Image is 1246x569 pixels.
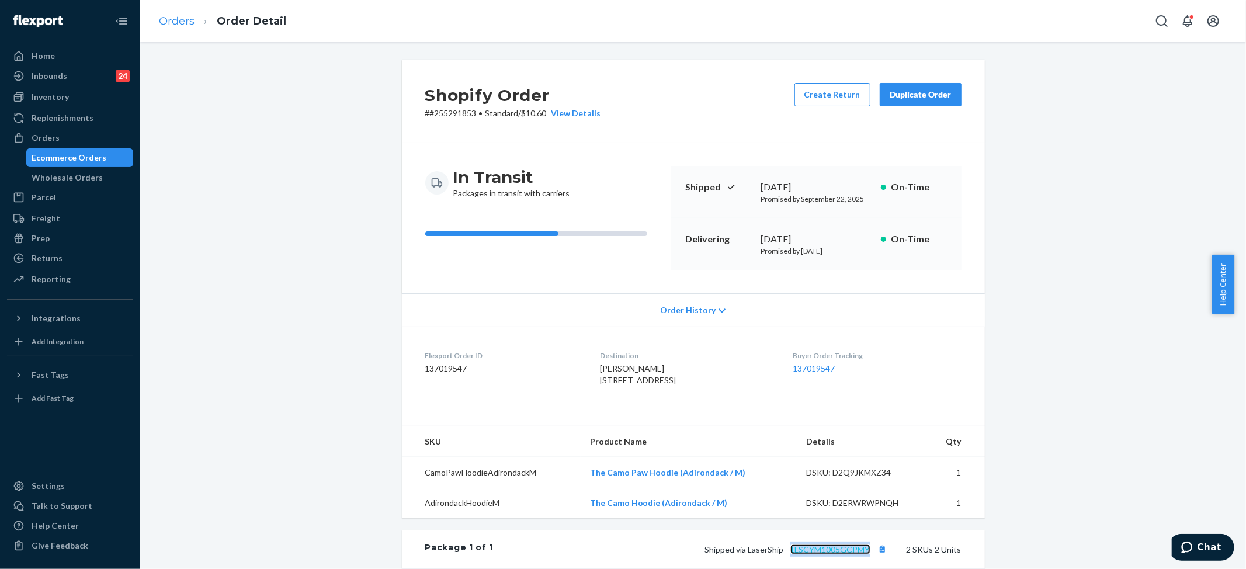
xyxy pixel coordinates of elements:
[32,540,88,551] div: Give Feedback
[7,47,133,65] a: Home
[793,351,961,360] dt: Buyer Order Tracking
[32,500,92,512] div: Talk to Support
[797,426,925,457] th: Details
[425,363,581,374] dd: 137019547
[600,363,676,385] span: [PERSON_NAME] [STREET_ADDRESS]
[479,108,483,118] span: •
[790,544,870,554] a: 1LSCYM1005GCPMY
[110,9,133,33] button: Close Navigation
[7,129,133,147] a: Orders
[925,457,985,488] td: 1
[7,67,133,85] a: Inbounds24
[660,304,716,316] span: Order History
[875,542,890,557] button: Copy tracking number
[1150,9,1174,33] button: Open Search Box
[116,70,130,82] div: 24
[581,426,797,457] th: Product Name
[32,172,103,183] div: Wholesale Orders
[7,109,133,127] a: Replenishments
[1176,9,1199,33] button: Open notifications
[32,70,67,82] div: Inbounds
[794,83,870,106] button: Create Return
[793,363,835,373] a: 137019547
[590,467,746,477] a: The Camo Paw Hoodie (Adirondack / M)
[425,542,494,557] div: Package 1 of 1
[32,112,93,124] div: Replenishments
[7,88,133,106] a: Inventory
[32,50,55,62] div: Home
[402,426,581,457] th: SKU
[806,497,916,509] div: DSKU: D2ERWRWPNQH
[425,107,601,119] p: # #255291853 / $10.60
[685,233,752,246] p: Delivering
[600,351,774,360] dt: Destination
[7,477,133,495] a: Settings
[453,166,570,199] div: Packages in transit with carriers
[7,332,133,351] a: Add Integration
[7,270,133,289] a: Reporting
[761,194,872,204] p: Promised by September 22, 2025
[32,91,69,103] div: Inventory
[32,520,79,532] div: Help Center
[806,467,916,478] div: DSKU: D2Q9JKMXZ34
[1202,9,1225,33] button: Open account menu
[890,89,952,100] div: Duplicate Order
[493,542,961,557] div: 2 SKUs 2 Units
[7,188,133,207] a: Parcel
[217,15,286,27] a: Order Detail
[705,544,890,554] span: Shipped via LaserShip
[32,369,69,381] div: Fast Tags
[925,426,985,457] th: Qty
[761,246,872,256] p: Promised by [DATE]
[925,488,985,518] td: 1
[880,83,962,106] button: Duplicate Order
[425,83,601,107] h2: Shopify Order
[32,213,60,224] div: Freight
[32,192,56,203] div: Parcel
[891,233,947,246] p: On-Time
[7,497,133,515] button: Talk to Support
[425,351,581,360] dt: Flexport Order ID
[485,108,519,118] span: Standard
[32,393,74,403] div: Add Fast Tag
[761,181,872,194] div: [DATE]
[26,168,134,187] a: Wholesale Orders
[7,536,133,555] button: Give Feedback
[7,309,133,328] button: Integrations
[590,498,728,508] a: The Camo Hoodie (Adirondack / M)
[13,15,63,27] img: Flexport logo
[7,516,133,535] a: Help Center
[761,233,872,246] div: [DATE]
[32,336,84,346] div: Add Integration
[159,15,195,27] a: Orders
[26,148,134,167] a: Ecommerce Orders
[685,181,752,194] p: Shipped
[453,166,570,188] h3: In Transit
[32,152,107,164] div: Ecommerce Orders
[402,457,581,488] td: CamoPawHoodieAdirondackM
[402,488,581,518] td: AdirondackHoodieM
[7,229,133,248] a: Prep
[32,132,60,144] div: Orders
[7,209,133,228] a: Freight
[1212,255,1234,314] button: Help Center
[7,249,133,268] a: Returns
[7,389,133,408] a: Add Fast Tag
[32,313,81,324] div: Integrations
[32,480,65,492] div: Settings
[547,107,601,119] button: View Details
[32,273,71,285] div: Reporting
[32,252,63,264] div: Returns
[891,181,947,194] p: On-Time
[7,366,133,384] button: Fast Tags
[1172,534,1234,563] iframe: Opens a widget where you can chat to one of our agents
[32,233,50,244] div: Prep
[150,4,296,39] ol: breadcrumbs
